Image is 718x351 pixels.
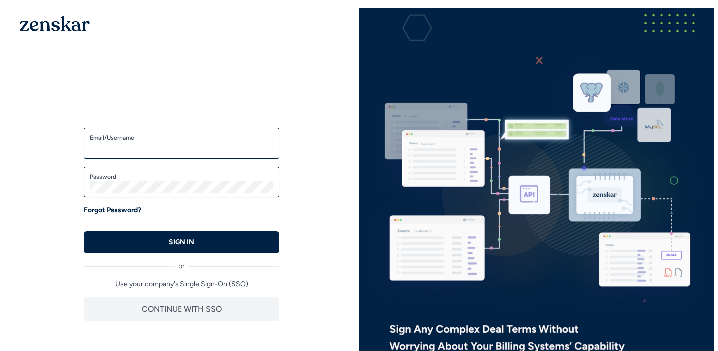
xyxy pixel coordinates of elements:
button: SIGN IN [84,231,279,253]
div: or [84,253,279,271]
label: Email/Username [90,134,273,142]
p: SIGN IN [169,237,194,247]
label: Password [90,173,273,181]
button: CONTINUE WITH SSO [84,297,279,321]
a: Forgot Password? [84,205,141,215]
p: Use your company's Single Sign-On (SSO) [84,279,279,289]
img: 1OGAJ2xQqyY4LXKgY66KYq0eOWRCkrZdAb3gUhuVAqdWPZE9SRJmCz+oDMSn4zDLXe31Ii730ItAGKgCKgCCgCikA4Av8PJUP... [20,16,90,31]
